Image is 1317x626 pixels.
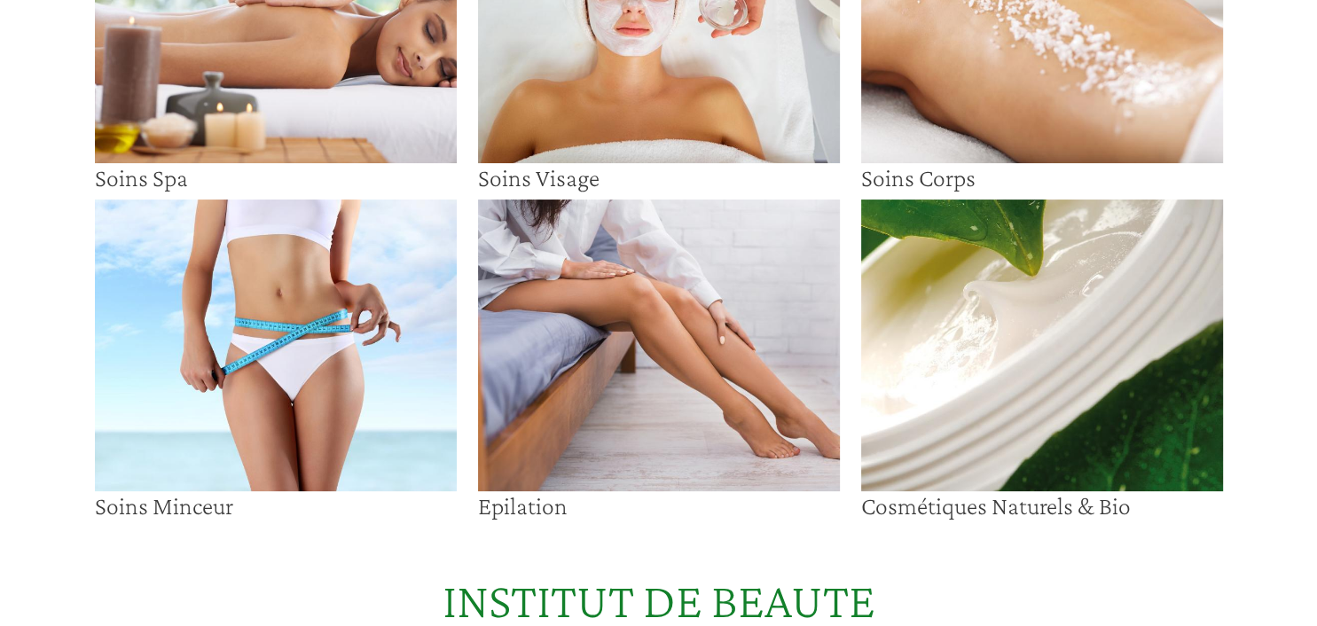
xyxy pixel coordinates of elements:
[861,200,1223,491] img: Cosmétiques Naturels & Bio
[95,163,457,193] h3: Soins Spa
[95,200,457,491] img: Soins Minceur
[861,491,1223,521] h3: Cosmétiques Naturels & Bio
[478,163,840,193] h3: Soins Visage
[478,200,840,491] img: Epilation
[95,491,457,521] h3: Soins Minceur
[861,163,1223,193] h3: Soins Corps
[478,491,840,521] h3: Epilation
